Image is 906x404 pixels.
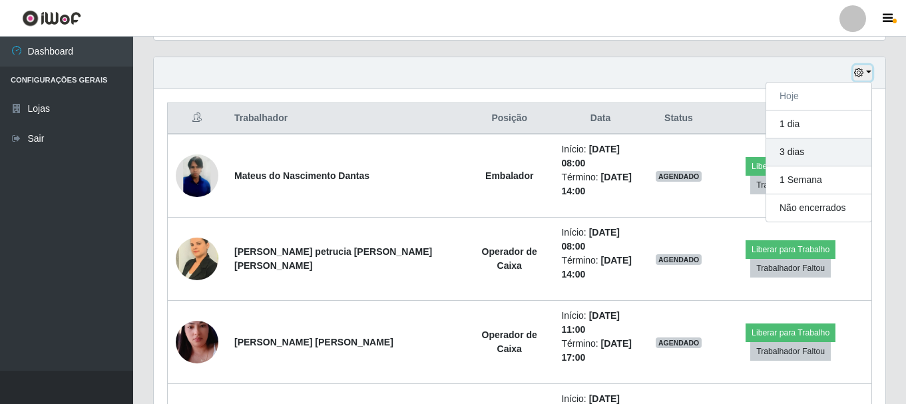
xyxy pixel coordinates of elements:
[766,166,871,194] button: 1 Semana
[766,110,871,138] button: 1 dia
[176,230,218,287] img: 1730387044768.jpeg
[482,246,537,271] strong: Operador de Caixa
[561,226,639,254] li: Início:
[746,240,835,259] button: Liberar para Trabalho
[561,337,639,365] li: Término:
[234,246,432,271] strong: [PERSON_NAME] petrucia [PERSON_NAME] [PERSON_NAME]
[750,342,831,361] button: Trabalhador Faltou
[750,259,831,278] button: Trabalhador Faltou
[22,10,81,27] img: CoreUI Logo
[226,103,465,134] th: Trabalhador
[553,103,647,134] th: Data
[561,142,639,170] li: Início:
[561,254,639,282] li: Término:
[561,170,639,198] li: Término:
[648,103,710,134] th: Status
[561,227,620,252] time: [DATE] 08:00
[176,304,218,380] img: 1754840116013.jpeg
[766,138,871,166] button: 3 dias
[234,337,393,347] strong: [PERSON_NAME] [PERSON_NAME]
[485,170,533,181] strong: Embalador
[746,323,835,342] button: Liberar para Trabalho
[766,194,871,222] button: Não encerrados
[465,103,553,134] th: Posição
[656,254,702,265] span: AGENDADO
[710,103,871,134] th: Opções
[656,337,702,348] span: AGENDADO
[561,309,639,337] li: Início:
[746,157,835,176] button: Liberar para Trabalho
[561,144,620,168] time: [DATE] 08:00
[561,310,620,335] time: [DATE] 11:00
[176,154,218,197] img: 1738532895454.jpeg
[482,329,537,354] strong: Operador de Caixa
[656,171,702,182] span: AGENDADO
[750,176,831,194] button: Trabalhador Faltou
[234,170,369,181] strong: Mateus do Nascimento Dantas
[766,83,871,110] button: Hoje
